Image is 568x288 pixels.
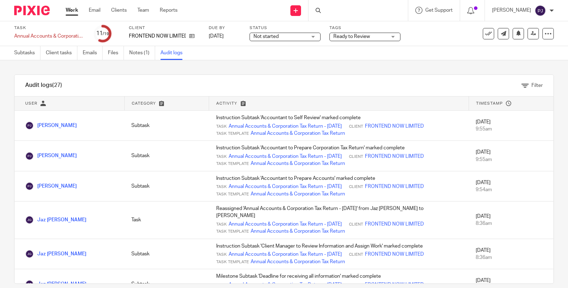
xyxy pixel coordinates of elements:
td: Subtask [124,111,209,141]
a: FRONTEND NOW LIMITED [365,221,424,228]
a: Client tasks [46,46,77,60]
a: Subtasks [14,46,40,60]
a: Annual Accounts & Corporation Tax Return - [DATE] [229,221,342,228]
span: Task Template [216,259,249,265]
a: Annual Accounts & Corporation Tax Return [251,228,345,235]
a: Jaz [PERSON_NAME] [25,217,86,222]
span: Client [349,124,363,129]
span: Task Template [216,229,249,234]
span: Task [216,154,227,160]
a: Annual Accounts & Corporation Tax Return - [DATE] [229,153,342,160]
a: [PERSON_NAME] [25,153,77,158]
img: svg%3E [535,5,546,16]
img: Punit Joshi [25,121,34,130]
a: Annual Accounts & Corporation Tax Return [251,160,345,167]
span: Client [349,222,363,227]
span: Task Template [216,131,249,137]
a: Annual Accounts & Corporation Tax Return - [DATE] [229,123,342,130]
a: Annual Accounts & Corporation Tax Return [251,190,345,198]
a: [PERSON_NAME] [25,123,77,128]
a: Annual Accounts & Corporation Tax Return [251,258,345,265]
a: Notes (1) [129,46,155,60]
td: Instruction Subtask 'Client Manager to Review Information and Assign Work' marked complete [209,239,469,269]
span: Not started [253,34,279,39]
a: Jaz [PERSON_NAME] [25,251,86,256]
span: User [25,101,37,105]
td: Instruction Subtask 'Accountant to Self Review' marked complete [209,111,469,141]
div: Annual Accounts & Corporation Tax Return - [DATE] [14,33,85,40]
div: 11 [96,29,109,38]
a: Clients [111,7,127,14]
span: Task [216,222,227,227]
div: 9:55am [476,126,546,133]
td: Reassigned 'Annual Accounts & Corporation Tax Return - [DATE]' from Jaz [PERSON_NAME] to [PERSON_... [209,201,469,239]
span: Client [349,252,363,257]
span: Client [349,184,363,190]
span: Task Template [216,161,249,167]
a: Audit logs [160,46,188,60]
span: Get Support [425,8,453,13]
label: Client [129,25,200,31]
div: 8:36am [476,220,546,227]
a: FRONTEND NOW LIMITED [365,153,424,160]
td: Instruction Subtask 'Accountant to Prepare Corporation Tax Return' marked complete [209,141,469,171]
span: Task Template [216,192,249,197]
span: [DATE] [209,34,224,39]
a: Work [66,7,78,14]
a: Jaz [PERSON_NAME] [25,282,86,287]
img: Punit Joshi [25,152,34,160]
td: [DATE] [469,171,553,201]
span: Filter [531,83,543,88]
span: Timestamp [476,101,503,105]
span: Client [349,282,363,288]
a: Annual Accounts & Corporation Tax Return - [DATE] [229,251,342,258]
span: Client [349,154,363,160]
span: Task [216,124,227,129]
a: Emails [83,46,103,60]
a: FRONTEND NOW LIMITED [365,123,424,130]
span: Ready to Review [333,34,370,39]
div: Annual Accounts &amp; Corporation Tax Return - July 31, 2025 [14,33,85,40]
td: Subtask [124,141,209,171]
label: Status [250,25,321,31]
div: 9:54am [476,186,546,193]
img: Jaz Grewal [25,216,34,224]
img: Jaz Grewal [25,250,34,258]
span: Task [216,184,227,190]
a: Email [89,7,100,14]
td: Instruction Subtask 'Accountant to Prepare Accounts' marked complete [209,171,469,201]
div: 8:36am [476,254,546,261]
a: Team [137,7,149,14]
span: Activity [216,101,237,105]
img: Pixie [14,6,50,15]
span: Task [216,252,227,257]
a: Files [108,46,124,60]
p: [PERSON_NAME] [492,7,531,14]
a: FRONTEND NOW LIMITED [365,183,424,190]
span: Category [132,101,156,105]
a: Annual Accounts & Corporation Tax Return [251,130,345,137]
td: [DATE] [469,141,553,171]
label: Task [14,25,85,31]
small: /19 [103,32,109,36]
a: [PERSON_NAME] [25,184,77,189]
p: FRONTEND NOW LIMITED [129,33,186,40]
td: Subtask [124,171,209,201]
td: [DATE] [469,111,553,141]
td: Task [124,201,209,239]
label: Tags [329,25,400,31]
span: Task [216,282,227,288]
img: Punit Joshi [25,182,34,190]
a: FRONTEND NOW LIMITED [365,251,424,258]
div: 9:55am [476,156,546,163]
a: Annual Accounts & Corporation Tax Return - [DATE] [229,183,342,190]
a: Reports [160,7,177,14]
td: [DATE] [469,201,553,239]
label: Due by [209,25,241,31]
td: [DATE] [469,239,553,269]
td: Subtask [124,239,209,269]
